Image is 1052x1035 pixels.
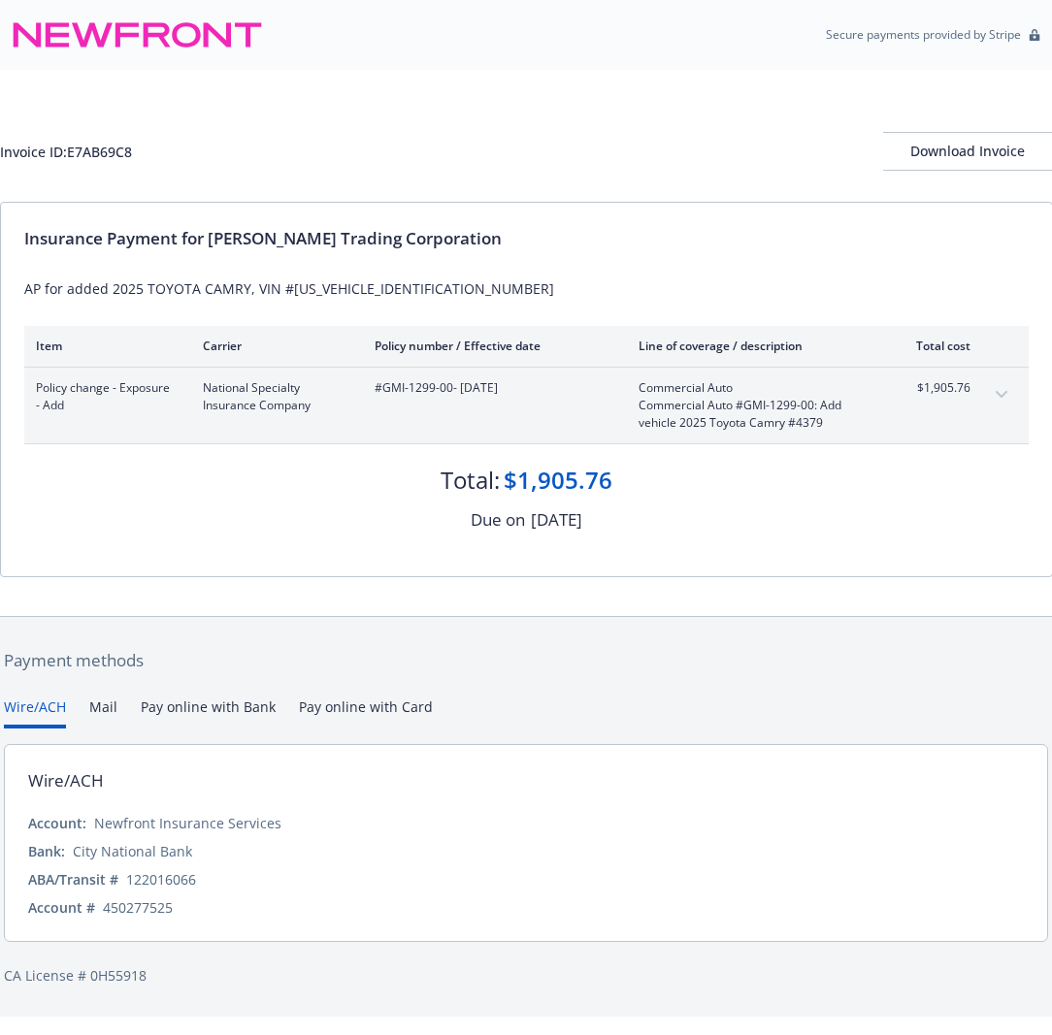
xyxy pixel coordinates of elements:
div: Wire/ACH [28,768,104,793]
div: Account: [28,813,86,833]
span: Policy change - Exposure - Add [36,379,172,414]
div: City National Bank [73,841,192,861]
p: Secure payments provided by Stripe [826,26,1021,43]
div: Carrier [203,338,344,354]
div: 450277525 [103,897,173,918]
div: Policy change - Exposure - AddNational Specialty Insurance Company#GMI-1299-00- [DATE]Commercial ... [24,368,1029,443]
div: Insurance Payment for [PERSON_NAME] Trading Corporation [24,226,1029,251]
button: Wire/ACH [4,696,66,728]
span: National Specialty Insurance Company [203,379,344,414]
div: 122016066 [126,869,196,889]
button: expand content [986,379,1017,410]
div: CA License # 0H55918 [4,965,1048,986]
button: Mail [89,696,117,728]
button: Pay online with Card [299,696,433,728]
span: #GMI-1299-00 - [DATE] [375,379,608,397]
span: Commercial Auto [639,379,867,397]
span: Commercial Auto #GMI-1299-00: Add vehicle 2025 Toyota Camry #4379 [639,397,867,432]
div: Line of coverage / description [639,338,867,354]
div: Policy number / Effective date [375,338,608,354]
div: Total cost [898,338,970,354]
span: Commercial AutoCommercial Auto #GMI-1299-00: Add vehicle 2025 Toyota Camry #4379 [639,379,867,432]
div: AP for added 2025 TOYOTA CAMRY, VIN #[US_VEHICLE_IDENTIFICATION_NUMBER] [24,278,1029,299]
div: Account # [28,897,95,918]
div: $1,905.76 [504,464,612,497]
div: Due on [471,507,525,533]
div: ABA/Transit # [28,869,118,889]
div: Total: [441,464,500,497]
span: $1,905.76 [898,379,970,397]
div: Bank: [28,841,65,861]
div: Newfront Insurance Services [94,813,281,833]
button: Pay online with Bank [141,696,276,728]
div: Item [36,338,172,354]
div: [DATE] [531,507,582,533]
div: Payment methods [4,648,1048,673]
